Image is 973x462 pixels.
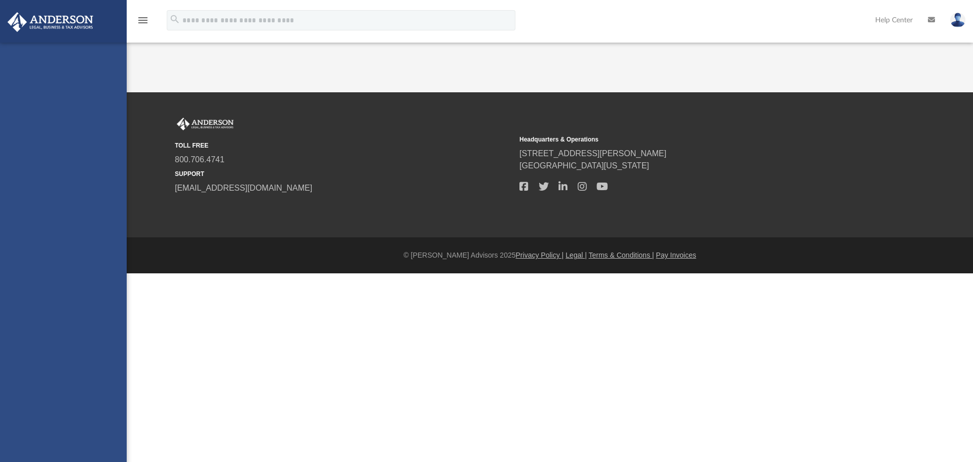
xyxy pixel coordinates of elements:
img: User Pic [950,13,965,27]
a: [EMAIL_ADDRESS][DOMAIN_NAME] [175,184,312,192]
a: 800.706.4741 [175,155,224,164]
small: TOLL FREE [175,141,512,150]
a: menu [137,19,149,26]
a: Pay Invoices [656,251,696,259]
i: menu [137,14,149,26]
a: Privacy Policy | [516,251,564,259]
i: search [169,14,180,25]
img: Anderson Advisors Platinum Portal [175,118,236,131]
a: Legal | [566,251,587,259]
small: Headquarters & Operations [519,135,857,144]
img: Anderson Advisors Platinum Portal [5,12,96,32]
div: © [PERSON_NAME] Advisors 2025 [127,250,973,261]
a: [STREET_ADDRESS][PERSON_NAME] [519,149,666,158]
small: SUPPORT [175,169,512,179]
a: Terms & Conditions | [589,251,654,259]
a: [GEOGRAPHIC_DATA][US_STATE] [519,161,649,170]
